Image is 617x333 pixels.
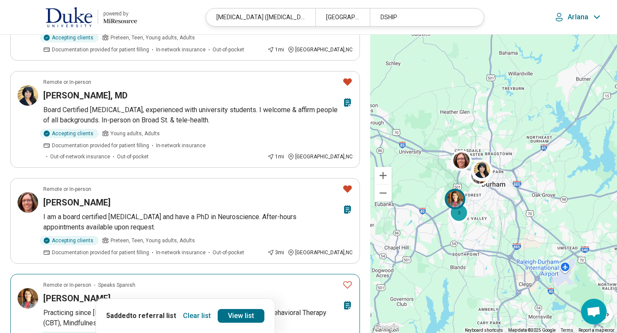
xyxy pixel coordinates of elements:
[130,312,176,320] span: to referral list
[206,9,315,26] div: [MEDICAL_DATA] ([MEDICAL_DATA])
[43,196,111,208] h3: [PERSON_NAME]
[111,237,195,244] span: Preteen, Teen, Young adults, Adults
[156,249,206,256] span: In-network insurance
[43,89,128,101] h3: [PERSON_NAME], MD
[156,46,206,54] span: In-network insurance
[339,276,356,294] button: Favorite
[40,33,99,42] div: Accepting clients
[106,311,176,321] p: 5 added
[52,46,149,54] span: Documentation provided for patient filling
[40,236,99,245] div: Accepting clients
[52,142,149,149] span: Documentation provided for patient filling
[288,153,353,161] div: [GEOGRAPHIC_DATA] , NC
[117,153,149,161] span: Out-of-pocket
[156,142,206,149] span: In-network insurance
[45,7,93,27] img: Duke University
[213,249,244,256] span: Out-of-pocket
[581,299,607,324] a: Open chat
[50,153,110,161] span: Out-of-network insurance
[561,328,573,333] a: Terms
[111,34,195,42] span: Preteen, Teen, Young adults, Adults
[339,180,356,198] button: Favorite
[103,10,137,18] div: powered by
[40,129,99,138] div: Accepting clients
[288,249,353,256] div: [GEOGRAPHIC_DATA] , NC
[568,13,588,21] p: Arlana
[508,328,556,333] span: Map data ©2025 Google
[111,130,160,137] span: Young adults, Adults
[43,292,111,304] h3: [PERSON_NAME]
[374,167,392,184] button: Zoom in
[52,249,149,256] span: Documentation provided for patient filling
[43,105,353,125] p: Board Certified [MEDICAL_DATA], experienced with university students. I welcome & affirm people o...
[267,153,284,161] div: 1 mi
[14,7,137,27] a: Duke Universitypowered by
[218,309,264,323] a: View list
[578,328,614,333] a: Report a map error
[43,281,91,289] p: Remote or In-person
[267,249,284,256] div: 3 mi
[43,185,91,193] p: Remote or In-person
[315,9,370,26] div: [GEOGRAPHIC_DATA], [GEOGRAPHIC_DATA]
[43,308,353,328] p: Practicing since [DATE]. Experienced [MEDICAL_DATA]. Skilled in Cognitive Behavioral Therapy (CBT...
[288,46,353,54] div: [GEOGRAPHIC_DATA] , NC
[370,9,479,26] div: DSHIP
[43,78,91,86] p: Remote or In-person
[43,212,353,232] p: I am a board certified [MEDICAL_DATA] and have a PhD in Neuroscience. After-hours appointments av...
[374,184,392,202] button: Zoom out
[180,309,214,323] button: Clear list
[267,46,284,54] div: 1 mi
[213,46,244,54] span: Out-of-pocket
[339,73,356,91] button: Favorite
[98,281,135,289] span: Speaks Spanish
